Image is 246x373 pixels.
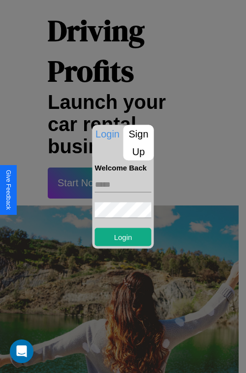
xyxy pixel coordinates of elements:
button: Login [95,228,152,246]
p: Login [92,125,123,142]
div: Give Feedback [5,170,12,210]
h4: Welcome Back [95,163,152,171]
p: Sign Up [123,125,154,160]
div: Open Intercom Messenger [10,339,33,363]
